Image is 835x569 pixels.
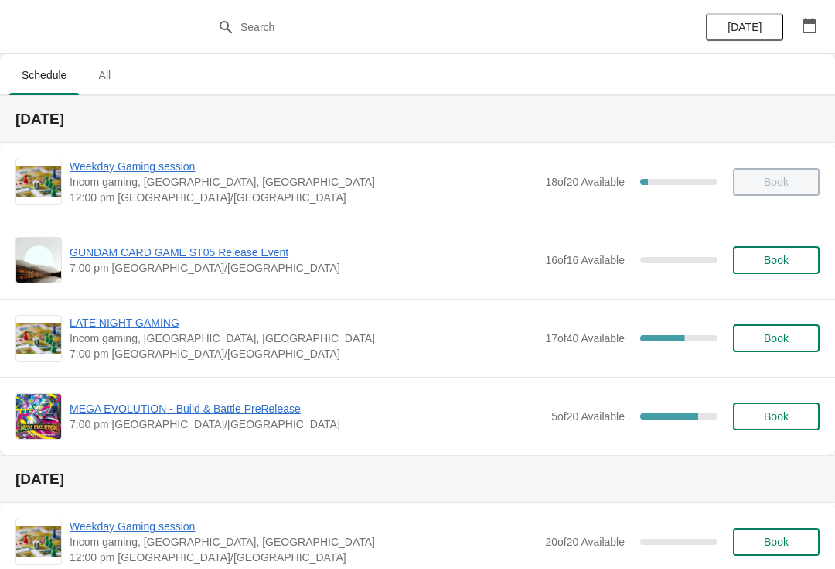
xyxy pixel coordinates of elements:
span: Incom gaming, [GEOGRAPHIC_DATA], [GEOGRAPHIC_DATA] [70,331,537,346]
span: 7:00 pm [GEOGRAPHIC_DATA]/[GEOGRAPHIC_DATA] [70,416,544,432]
img: Weekday Gaming session | Incom gaming, Church Street, Cheltenham, UK | 12:00 pm Europe/London [16,166,61,198]
h2: [DATE] [15,111,820,127]
span: 5 of 20 Available [551,410,625,423]
button: Book [733,246,820,274]
span: MEGA EVOLUTION - Build & Battle PreRelease [70,401,544,416]
span: 17 of 40 Available [545,332,625,344]
img: MEGA EVOLUTION - Build & Battle PreRelease | | 7:00 pm Europe/London [16,394,61,439]
span: 12:00 pm [GEOGRAPHIC_DATA]/[GEOGRAPHIC_DATA] [70,190,537,205]
button: Book [733,324,820,352]
span: 12:00 pm [GEOGRAPHIC_DATA]/[GEOGRAPHIC_DATA] [70,550,537,565]
span: [DATE] [728,21,762,33]
span: Weekday Gaming session [70,519,537,534]
input: Search [240,13,626,41]
h2: [DATE] [15,471,820,487]
span: GUNDAM CARD GAME ST05 Release Event [70,245,537,260]
span: LATE NIGHT GAMING [70,315,537,331]
span: Weekday Gaming session [70,159,537,174]
span: All [85,61,124,89]
span: 18 of 20 Available [545,176,625,188]
button: Book [733,528,820,556]
img: GUNDAM CARD GAME ST05 Release Event | | 7:00 pm Europe/London [16,238,61,283]
span: 16 of 16 Available [545,254,625,266]
img: Weekday Gaming session | Incom gaming, Church Street, Cheltenham, UK | 12:00 pm Europe/London [16,526,61,558]
span: Book [764,536,789,548]
span: 20 of 20 Available [545,536,625,548]
span: 7:00 pm [GEOGRAPHIC_DATA]/[GEOGRAPHIC_DATA] [70,260,537,276]
span: Incom gaming, [GEOGRAPHIC_DATA], [GEOGRAPHIC_DATA] [70,534,537,550]
button: Book [733,403,820,430]
span: Schedule [9,61,79,89]
span: 7:00 pm [GEOGRAPHIC_DATA]/[GEOGRAPHIC_DATA] [70,346,537,362]
span: Book [764,254,789,266]
span: Book [764,332,789,344]
img: LATE NIGHT GAMING | Incom gaming, Church Street, Cheltenham, UK | 7:00 pm Europe/London [16,323,61,355]
button: [DATE] [706,13,783,41]
span: Incom gaming, [GEOGRAPHIC_DATA], [GEOGRAPHIC_DATA] [70,174,537,190]
span: Book [764,410,789,423]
